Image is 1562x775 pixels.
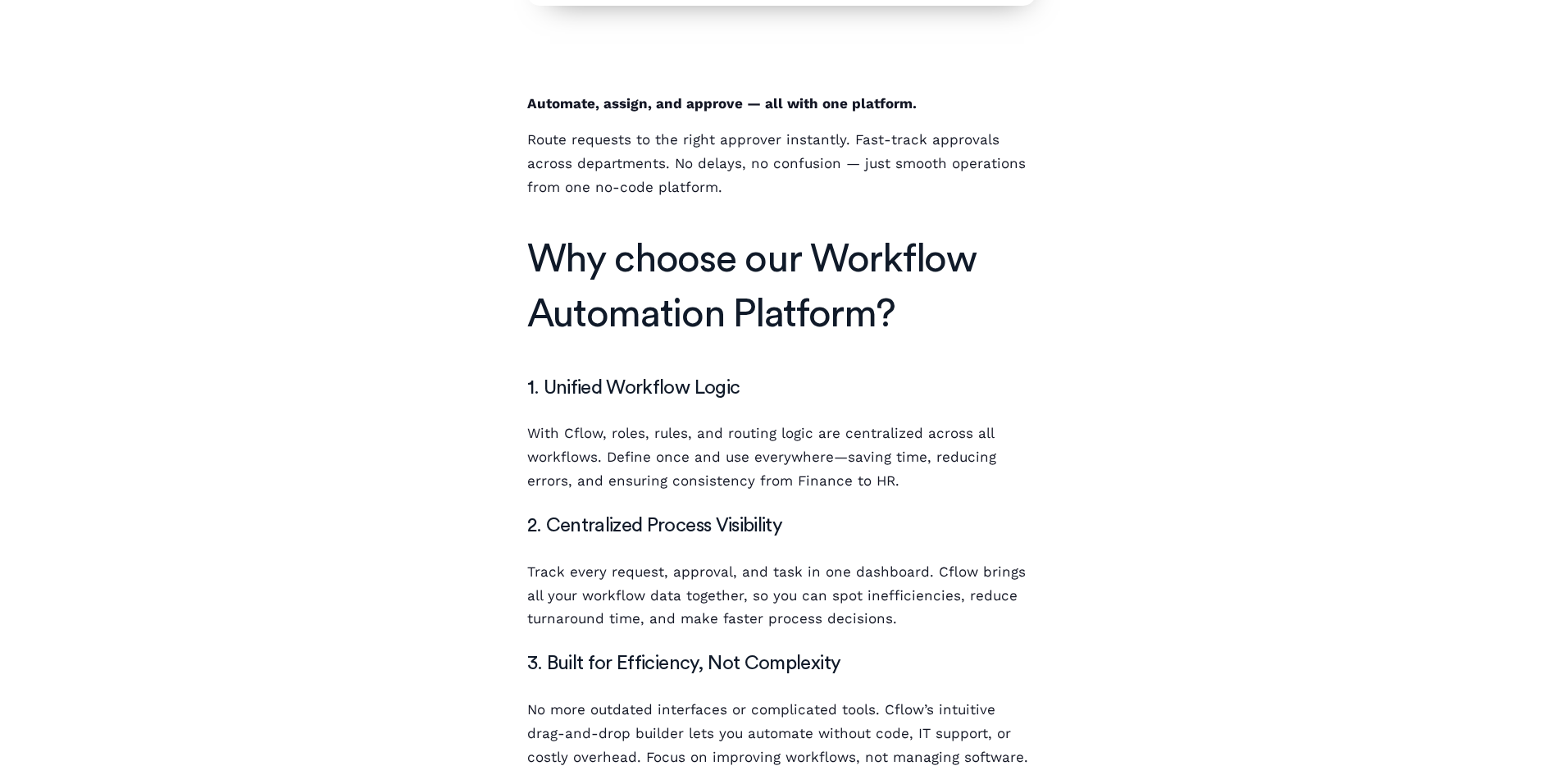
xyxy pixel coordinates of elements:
p: No more outdated interfaces or complicated tools. Cflow’s intuitive drag-and-drop builder lets yo... [527,698,1036,769]
p: Route requests to the right approver instantly. Fast-track approvals across departments. No delay... [527,128,1036,199]
strong: 2. Centralized Process Visibility [527,516,783,536]
strong: 3. Built for Efficiency, Not Complexity [527,654,841,673]
h2: Why choose our Workflow Automation Platform? [527,232,1036,342]
strong: Automate, assign, and approve — all with one platform. [527,95,917,112]
p: With Cflow, roles, rules, and routing logic are centralized across all workflows. Define once and... [527,422,1036,493]
p: Track every request, approval, and task in one dashboard. Cflow brings all your workflow data tog... [527,560,1036,631]
strong: 1. Unified Workflow Logic [527,378,740,398]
